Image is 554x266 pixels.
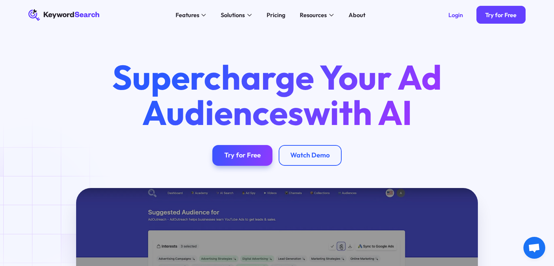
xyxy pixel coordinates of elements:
div: Resources [300,11,327,20]
a: Try for Free [212,145,272,166]
h1: Supercharge Your Ad Audiences [98,59,455,130]
div: Watch Demo [290,151,330,160]
a: Try for Free [476,6,526,24]
span: with AI [303,91,412,134]
div: Pricing [267,11,285,20]
div: Solutions [221,11,245,20]
a: Login [439,6,472,24]
a: About [344,9,370,21]
a: Pricing [262,9,290,21]
div: Login [448,11,463,19]
div: Try for Free [485,11,516,19]
div: About [349,11,365,20]
div: Try for Free [224,151,261,160]
a: Open chat [523,237,545,259]
div: Features [176,11,199,20]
